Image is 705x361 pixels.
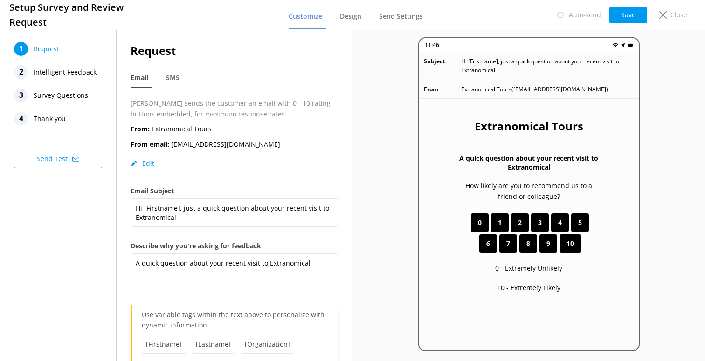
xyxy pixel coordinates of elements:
span: 7 [506,238,510,249]
div: 1 [14,42,28,56]
button: Edit [131,159,154,168]
h3: A quick question about your recent visit to Extranomical [456,154,601,171]
p: Hi [Firstname], just a quick question about your recent visit to Extranomical [461,57,634,75]
div: 2 [14,65,28,79]
h2: Extranomical Tours [475,117,583,135]
h2: Request [131,42,338,60]
span: 10 [567,238,574,249]
textarea: A quick question about your recent visit to Extranomical [131,253,338,291]
span: [Lastname] [192,335,235,354]
p: How likely are you to recommend us to a friend or colleague? [456,181,601,202]
p: [EMAIL_ADDRESS][DOMAIN_NAME] [131,139,280,150]
p: Close [670,10,687,20]
img: near-me.png [620,42,626,48]
span: Request [34,42,59,56]
b: From email: [131,140,169,149]
p: Auto-send [569,10,601,20]
span: Email [131,73,148,82]
span: Design [340,12,361,21]
span: 1 [498,218,502,228]
b: From: [131,124,150,133]
p: 0 - Extremely Unlikely [495,263,562,273]
span: 4 [558,218,562,228]
textarea: Hi [Firstname], just a quick question about your recent visit to Extranomical [131,198,338,227]
span: Intelligent Feedback [34,65,97,79]
span: [Firstname] [142,335,186,354]
img: wifi.png [613,42,618,48]
span: 3 [538,218,542,228]
button: Send Test [14,150,102,168]
p: 10 - Extremely Likely [497,283,560,293]
span: 2 [518,218,522,228]
span: 6 [486,238,490,249]
p: Extranomical Tours ( [EMAIL_ADDRESS][DOMAIN_NAME] ) [461,85,608,94]
p: From [424,85,461,94]
div: 3 [14,89,28,102]
span: Customize [289,12,322,21]
p: 11:46 [425,41,439,49]
img: battery.png [628,42,633,48]
span: 0 [478,218,482,228]
p: Subject [424,57,461,75]
span: Thank you [34,112,66,126]
p: Use variable tags within the text above to personalize with dynamic information. [142,310,329,335]
label: Describe why you're asking for feedback [131,241,338,251]
span: 8 [526,238,530,249]
button: Save [609,7,647,23]
span: Send Settings [379,12,423,21]
label: Email Subject [131,186,338,196]
span: 9 [546,238,550,249]
div: 4 [14,112,28,126]
span: SMS [166,73,180,82]
span: 5 [578,218,582,228]
p: Extranomical Tours [131,124,212,134]
span: Survey Questions [34,89,88,102]
p: [PERSON_NAME] sends the customer an email with 0 - 10 rating buttons embedded, for maximum respon... [131,98,338,119]
span: [Organization] [241,335,294,354]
